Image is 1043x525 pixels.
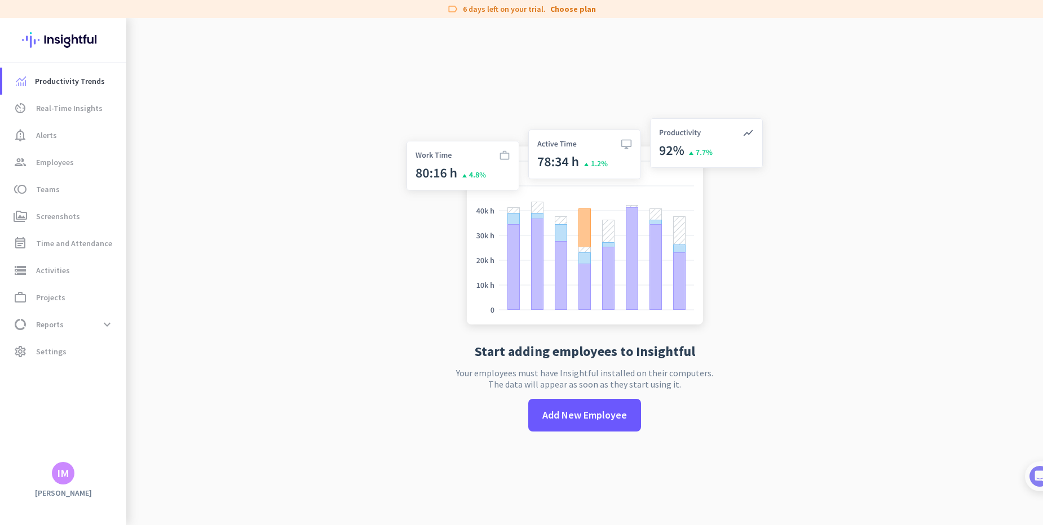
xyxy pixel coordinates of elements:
[36,101,103,115] span: Real-Time Insights
[2,257,126,284] a: storageActivities
[36,210,80,223] span: Screenshots
[528,399,641,431] button: Add New Employee
[2,95,126,122] a: av_timerReal-Time Insights
[35,74,105,88] span: Productivity Trends
[14,155,27,169] i: group
[2,176,126,203] a: tollTeams
[36,264,70,277] span: Activities
[2,338,126,365] a: settingsSettings
[14,237,27,250] i: event_note
[550,3,596,15] a: Choose plan
[57,468,69,479] div: IM
[2,68,126,95] a: menu-itemProductivity Trends
[2,284,126,311] a: work_outlineProjects
[398,112,771,336] img: no-search-results
[447,3,458,15] i: label
[14,210,27,223] i: perm_media
[36,183,60,196] span: Teams
[22,18,104,62] img: Insightful logo
[2,311,126,338] a: data_usageReportsexpand_more
[2,122,126,149] a: notification_importantAlerts
[542,408,627,422] span: Add New Employee
[36,155,74,169] span: Employees
[36,318,64,331] span: Reports
[2,203,126,230] a: perm_mediaScreenshots
[97,314,117,335] button: expand_more
[2,230,126,257] a: event_noteTime and Attendance
[14,183,27,196] i: toll
[36,345,67,358] span: Settings
[475,345,695,358] h2: Start adding employees to Insightful
[456,367,713,390] p: Your employees must have Insightful installed on their computers. The data will appear as soon as...
[2,149,126,176] a: groupEmployees
[14,128,27,142] i: notification_important
[14,101,27,115] i: av_timer
[14,318,27,331] i: data_usage
[36,237,112,250] span: Time and Attendance
[14,264,27,277] i: storage
[36,128,57,142] span: Alerts
[14,291,27,304] i: work_outline
[16,76,26,86] img: menu-item
[36,291,65,304] span: Projects
[14,345,27,358] i: settings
